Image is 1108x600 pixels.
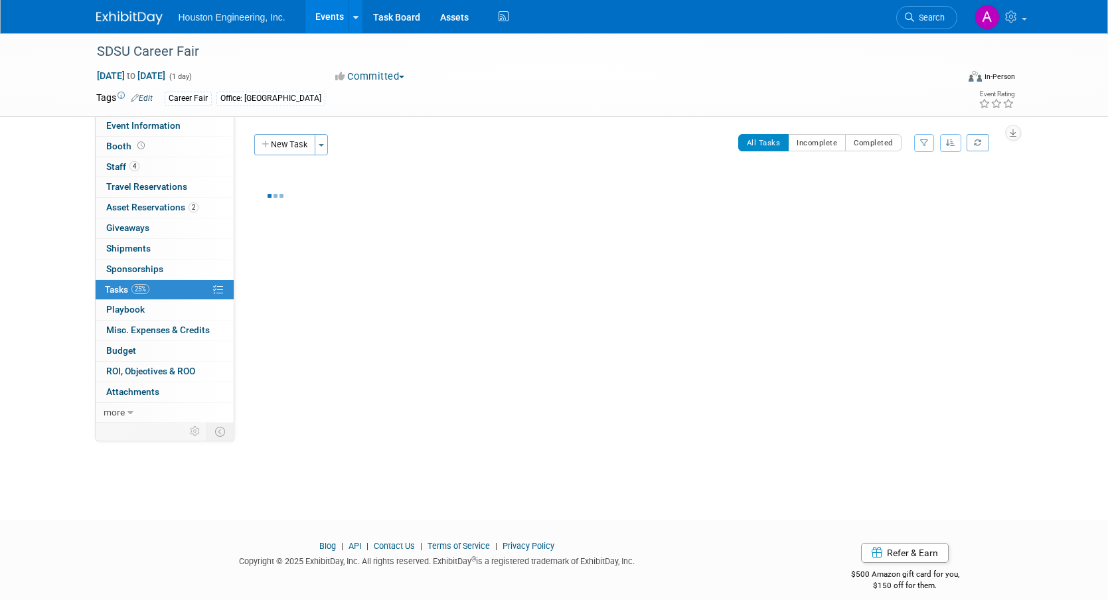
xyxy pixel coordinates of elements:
div: Office: [GEOGRAPHIC_DATA] [216,92,325,106]
a: Staff4 [96,157,234,177]
td: Toggle Event Tabs [206,423,234,440]
button: New Task [254,134,315,155]
span: Travel Reservations [106,181,187,192]
button: Incomplete [788,134,846,151]
a: Privacy Policy [503,541,554,551]
span: Misc. Expenses & Credits [106,325,210,335]
a: Event Information [96,116,234,136]
a: Contact Us [374,541,415,551]
span: Playbook [106,304,145,315]
a: Giveaways [96,218,234,238]
a: Budget [96,341,234,361]
div: Event Rating [979,91,1014,98]
span: 4 [129,161,139,171]
span: 2 [189,202,198,212]
button: All Tasks [738,134,789,151]
div: In-Person [984,72,1015,82]
div: SDSU Career Fair [92,40,937,64]
span: Houston Engineering, Inc. [179,12,285,23]
a: Blog [319,541,336,551]
span: ROI, Objectives & ROO [106,366,195,376]
div: $150 off for them. [798,580,1012,591]
a: API [349,541,361,551]
span: Budget [106,345,136,356]
a: Edit [131,94,153,103]
span: Booth not reserved yet [135,141,147,151]
a: ROI, Objectives & ROO [96,362,234,382]
div: Copyright © 2025 ExhibitDay, Inc. All rights reserved. ExhibitDay is a registered trademark of Ex... [96,552,779,567]
img: ExhibitDay [96,11,163,25]
button: Completed [845,134,902,151]
span: Giveaways [106,222,149,233]
span: [DATE] [DATE] [96,70,166,82]
span: Shipments [106,243,151,254]
span: | [338,541,347,551]
span: | [492,541,501,551]
a: Shipments [96,239,234,259]
td: Personalize Event Tab Strip [184,423,207,440]
span: Search [914,13,945,23]
span: Sponsorships [106,263,163,274]
span: Event Information [106,120,181,131]
span: (1 day) [168,72,192,81]
a: Sponsorships [96,260,234,279]
a: Tasks25% [96,280,234,300]
a: Refer & Earn [861,543,949,563]
sup: ® [471,556,476,563]
td: Tags [96,91,153,106]
a: Playbook [96,300,234,320]
span: | [363,541,372,551]
span: more [104,407,125,417]
span: to [125,70,137,81]
span: Staff [106,161,139,172]
div: Career Fair [165,92,212,106]
span: Asset Reservations [106,202,198,212]
span: | [417,541,426,551]
a: Travel Reservations [96,177,234,197]
a: Refresh [967,134,989,151]
span: 25% [131,284,149,294]
img: Ali Ringheimer [975,5,1000,30]
a: more [96,403,234,423]
a: Misc. Expenses & Credits [96,321,234,340]
div: $500 Amazon gift card for you, [798,560,1012,591]
img: loading... [268,194,283,198]
span: Attachments [106,386,159,397]
div: Event Format [879,69,1016,89]
span: Booth [106,141,147,151]
img: Format-Inperson.png [969,71,982,82]
a: Search [896,6,957,29]
span: Tasks [105,284,149,295]
a: Terms of Service [428,541,490,551]
button: Committed [331,70,410,84]
a: Booth [96,137,234,157]
a: Asset Reservations2 [96,198,234,218]
a: Attachments [96,382,234,402]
